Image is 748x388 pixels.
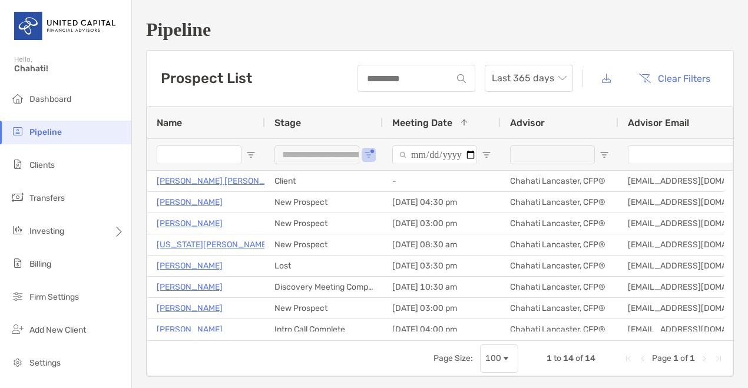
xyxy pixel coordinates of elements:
span: Investing [29,226,64,236]
img: settings icon [11,355,25,369]
h3: Prospect List [161,70,252,87]
img: billing icon [11,256,25,270]
div: New Prospect [265,213,383,234]
div: [DATE] 10:30 am [383,277,501,297]
a: [PERSON_NAME] [157,280,223,294]
span: Billing [29,259,51,269]
div: Chahati Lancaster, CFP® [501,234,618,255]
div: Chahati Lancaster, CFP® [501,256,618,276]
div: Chahati Lancaster, CFP® [501,298,618,319]
a: [US_STATE][PERSON_NAME] [157,237,269,252]
span: to [554,353,561,363]
div: New Prospect [265,234,383,255]
span: Pipeline [29,127,62,137]
div: New Prospect [265,298,383,319]
h1: Pipeline [146,19,734,41]
button: Open Filter Menu [482,150,491,160]
a: [PERSON_NAME] [157,322,223,337]
div: Chahati Lancaster, CFP® [501,171,618,191]
div: Page Size: [433,353,473,363]
span: Last 365 days [492,65,566,91]
button: Open Filter Menu [600,150,609,160]
div: [DATE] 04:30 pm [383,192,501,213]
div: Last Page [714,354,723,363]
div: Page Size [480,344,518,373]
span: 1 [690,353,695,363]
div: Intro Call Complete [265,319,383,340]
span: Meeting Date [392,117,452,128]
span: Page [652,353,671,363]
div: Chahati Lancaster, CFP® [501,277,618,297]
span: 14 [563,353,574,363]
span: 1 [547,353,552,363]
div: [DATE] 03:30 pm [383,256,501,276]
button: Open Filter Menu [246,150,256,160]
img: United Capital Logo [14,5,117,47]
button: Clear Filters [630,65,719,91]
span: Add New Client [29,325,86,335]
img: input icon [457,74,466,83]
a: [PERSON_NAME] [157,195,223,210]
div: Chahati Lancaster, CFP® [501,213,618,234]
div: Chahati Lancaster, CFP® [501,192,618,213]
div: - [383,171,501,191]
span: Firm Settings [29,292,79,302]
input: Meeting Date Filter Input [392,145,477,164]
a: [PERSON_NAME] [157,216,223,231]
div: [DATE] 03:00 pm [383,213,501,234]
div: Lost [265,256,383,276]
span: Advisor [510,117,545,128]
div: Discovery Meeting Complete [265,277,383,297]
div: Next Page [700,354,709,363]
span: Advisor Email [628,117,689,128]
span: 1 [673,353,679,363]
img: clients icon [11,157,25,171]
div: Previous Page [638,354,647,363]
div: [DATE] 08:30 am [383,234,501,255]
span: of [680,353,688,363]
a: [PERSON_NAME] [157,301,223,316]
span: Transfers [29,193,65,203]
div: First Page [624,354,633,363]
button: Open Filter Menu [364,150,373,160]
span: 14 [585,353,595,363]
div: Chahati Lancaster, CFP® [501,319,618,340]
span: Clients [29,160,55,170]
a: [PERSON_NAME] [157,258,223,273]
img: transfers icon [11,190,25,204]
img: pipeline icon [11,124,25,138]
span: of [575,353,583,363]
img: firm-settings icon [11,289,25,303]
div: Client [265,171,383,191]
div: New Prospect [265,192,383,213]
span: Dashboard [29,94,71,104]
img: add_new_client icon [11,322,25,336]
img: dashboard icon [11,91,25,105]
span: Settings [29,358,61,368]
div: 100 [485,353,501,363]
span: Stage [274,117,301,128]
div: [DATE] 03:00 pm [383,298,501,319]
span: Name [157,117,182,128]
a: [PERSON_NAME] [PERSON_NAME] [157,174,290,188]
img: investing icon [11,223,25,237]
input: Name Filter Input [157,145,241,164]
div: [DATE] 04:00 pm [383,319,501,340]
span: Chahati! [14,64,124,74]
